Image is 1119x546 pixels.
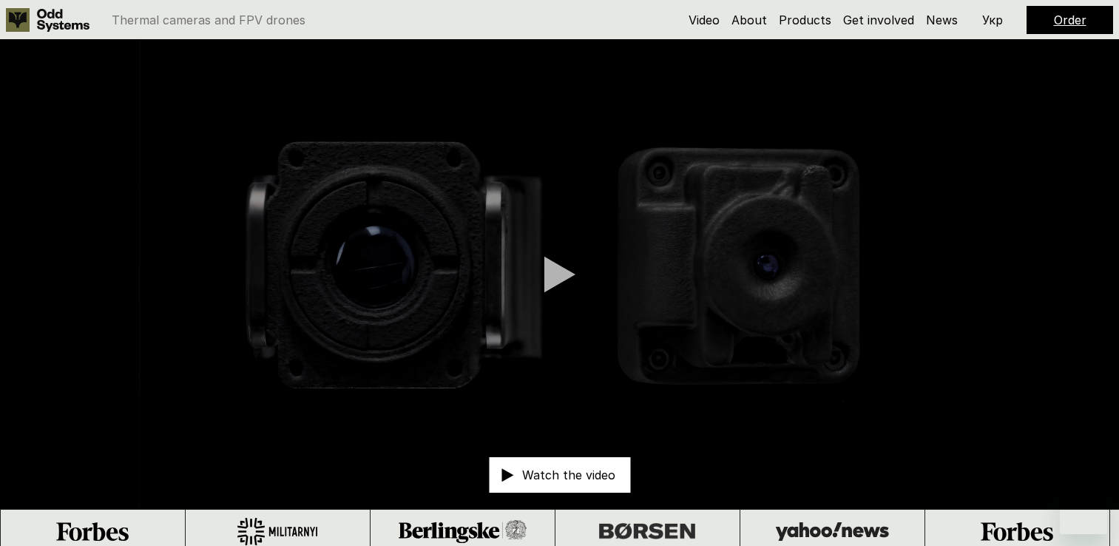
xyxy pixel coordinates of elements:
a: Order [1054,13,1086,27]
a: About [731,13,767,27]
a: Products [779,13,831,27]
p: Укр [982,14,1003,26]
a: News [926,13,958,27]
iframe: Knap til at åbne messaging-vindue [1060,487,1107,534]
p: Watch the video [522,469,615,481]
a: Get involved [843,13,914,27]
a: Video [689,13,720,27]
p: Thermal cameras and FPV drones [112,14,305,26]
